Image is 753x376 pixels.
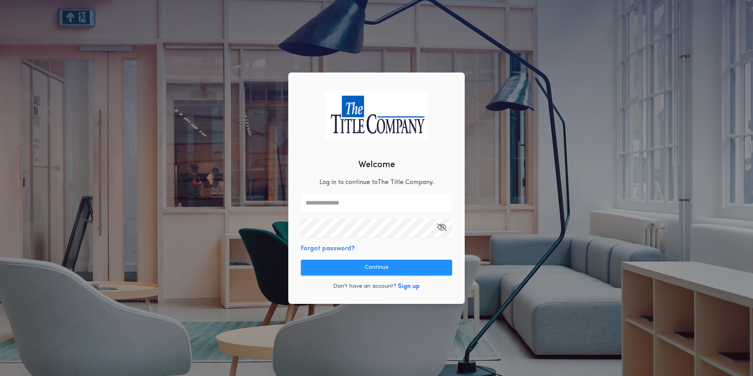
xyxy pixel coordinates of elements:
[319,178,434,187] p: Log in to continue to The Title Company .
[301,260,452,275] button: Continue
[333,283,396,290] p: Don't have an account?
[325,91,428,140] img: logo
[301,244,355,253] button: Forgot password?
[398,282,420,291] button: Sign up
[358,158,395,171] h2: Welcome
